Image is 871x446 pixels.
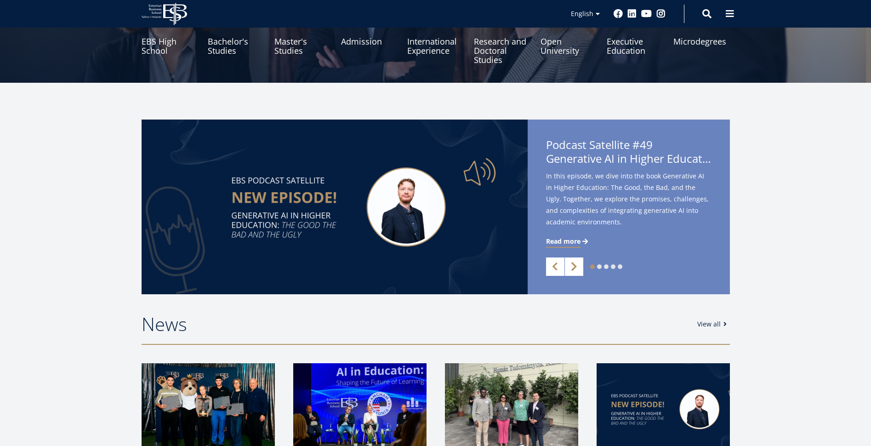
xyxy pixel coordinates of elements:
h2: News [142,313,688,336]
a: Admission [341,18,398,64]
a: 4 [611,264,615,269]
a: Previous [546,257,564,276]
span: Podcast Satellite #49 [546,138,712,168]
a: Research and Doctoral Studies [474,18,530,64]
a: International Experience [407,18,464,64]
a: Master's Studies [274,18,331,64]
span: Read more [546,237,581,246]
a: 3 [604,264,609,269]
a: 2 [597,264,602,269]
a: Read more [546,237,590,246]
a: Instagram [656,9,666,18]
a: View all [697,320,730,329]
a: EBS High School [142,18,198,64]
span: Generative AI in Higher Education: The Good, the Bad, and the Ugly [546,152,712,166]
a: 1 [590,264,595,269]
a: Facebook [614,9,623,18]
span: In this episode, we dive into the book Generative AI in Higher Education: The Good, the Bad, and ... [546,170,712,228]
img: Satellite #49 [142,120,528,294]
a: Executive Education [607,18,663,64]
a: Linkedin [627,9,637,18]
a: Next [565,257,583,276]
a: 5 [618,264,622,269]
a: Open University [541,18,597,64]
a: Microdegrees [673,18,730,64]
a: Youtube [641,9,652,18]
a: Bachelor's Studies [208,18,264,64]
